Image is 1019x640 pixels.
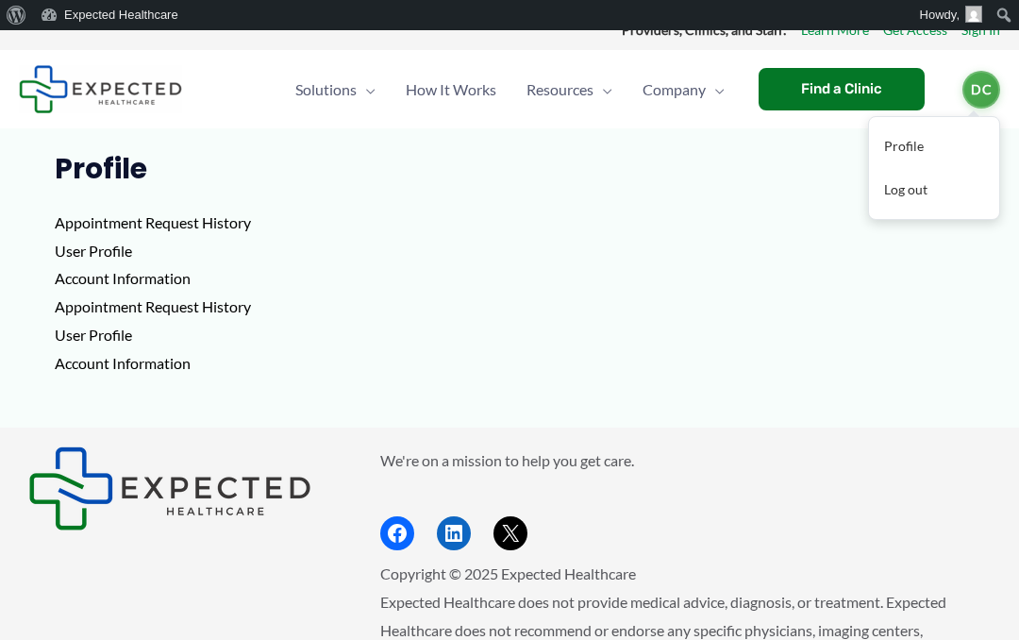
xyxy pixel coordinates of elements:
a: Sign In [961,18,1000,42]
nav: Primary Site Navigation [280,57,740,123]
img: Expected Healthcare Logo - side, dark font, small [28,446,311,531]
span: Menu Toggle [593,57,612,123]
a: Log out [869,168,999,211]
span: How It Works [406,57,496,123]
p: We're on a mission to help you get care. [380,446,991,475]
img: Expected Healthcare Logo - side, dark font, small [19,65,182,113]
aside: Footer Widget 1 [28,446,333,531]
a: CompanyMenu Toggle [627,57,740,123]
span: Solutions [295,57,357,123]
a: Get Access [883,18,947,42]
h1: Profile [55,152,963,186]
a: DC [962,71,1000,109]
a: Find a Clinic [759,68,925,110]
a: SolutionsMenu Toggle [280,57,391,123]
aside: Footer Widget 2 [380,446,991,551]
p: Appointment Request History User Profile Account Information Appointment Request History User Pro... [55,209,963,377]
span: Resources [526,57,593,123]
span: Copyright © 2025 Expected Healthcare [380,564,636,582]
span: Menu Toggle [357,57,376,123]
a: Profile [869,125,999,168]
span: Company [643,57,706,123]
a: ResourcesMenu Toggle [511,57,627,123]
span: Menu Toggle [706,57,725,123]
a: How It Works [391,57,511,123]
a: Learn More [801,18,869,42]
